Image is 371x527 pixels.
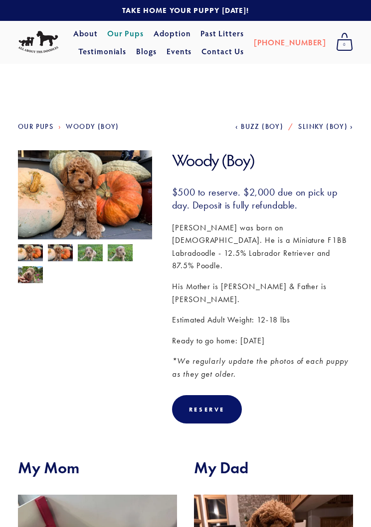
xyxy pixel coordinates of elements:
[136,42,157,60] a: Blogs
[172,221,353,272] p: [PERSON_NAME] was born on [DEMOGRAPHIC_DATA]. He is a Miniature F1BB Labradoodle - 12.5% Labrador...
[107,24,144,42] a: Our Pups
[48,244,73,263] img: Woody 5.jpg
[18,122,53,131] a: Our Pups
[18,31,58,53] img: All About The Doodles
[201,42,244,60] a: Contact Us
[235,122,283,131] a: Buzz (Boy)
[189,406,225,413] div: Reserve
[78,42,127,60] a: Testimonials
[167,42,192,60] a: Events
[18,458,177,477] h2: My Mom
[18,244,43,263] img: Woody 4.jpg
[298,122,353,131] a: Slinky (Boy)
[298,122,348,131] span: Slinky (Boy)
[172,186,353,211] h3: $500 to reserve. $2,000 due on pick up day. Deposit is fully refundable.
[336,38,353,51] span: 0
[194,458,353,477] h2: My Dad
[66,122,119,131] a: Woody (Boy)
[172,150,353,171] h1: Woody (Boy)
[18,150,152,251] img: Woody 4.jpg
[18,266,43,285] img: Woody 1.jpg
[254,33,326,51] a: [PHONE_NUMBER]
[108,244,133,263] img: Woody 3.jpg
[172,395,242,423] div: Reserve
[241,122,283,131] span: Buzz (Boy)
[73,24,98,42] a: About
[154,24,191,42] a: Adoption
[172,356,351,379] em: *We regularly update the photos of each puppy as they get older.
[78,244,103,263] img: Woody 2.jpg
[172,334,353,347] p: Ready to go home: [DATE]
[172,280,353,306] p: His Mother is [PERSON_NAME] & Father is [PERSON_NAME].
[200,28,244,38] a: Past Litters
[172,314,353,326] p: Estimated Adult Weight: 12-18 lbs
[331,30,358,55] a: 0 items in cart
